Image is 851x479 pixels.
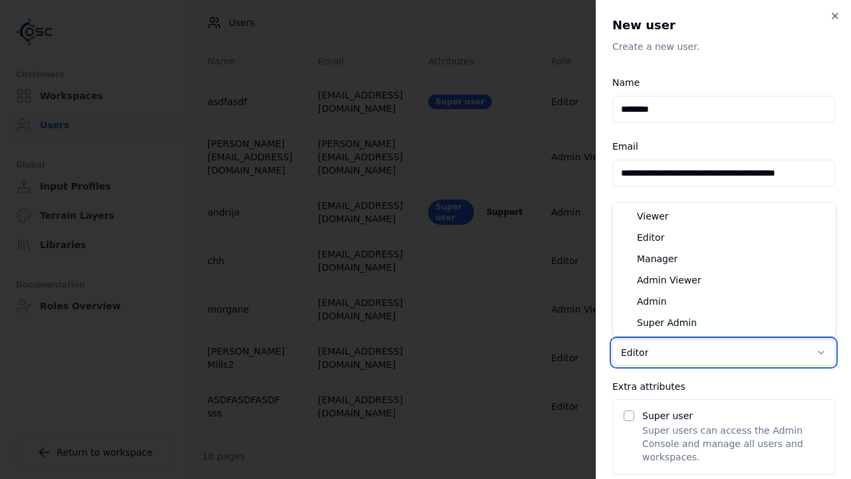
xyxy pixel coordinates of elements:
span: Admin Viewer [637,273,701,287]
span: Manager [637,252,677,265]
span: Editor [637,231,664,244]
span: Admin [637,295,667,308]
span: Super Admin [637,316,697,329]
span: Viewer [637,210,669,223]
